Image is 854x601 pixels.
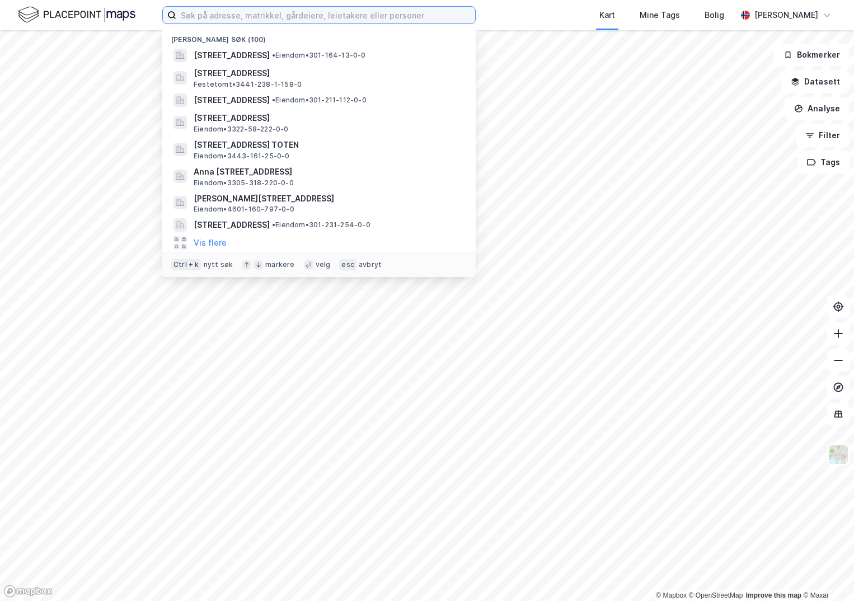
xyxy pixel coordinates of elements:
div: nytt søk [204,260,233,269]
button: Datasett [781,71,850,93]
div: Mine Tags [640,8,680,22]
div: velg [316,260,331,269]
div: avbryt [359,260,382,269]
span: Eiendom • 301-231-254-0-0 [272,220,370,229]
span: [STREET_ADDRESS] [194,218,270,232]
button: Tags [797,151,850,173]
span: Eiendom • 3443-161-25-0-0 [194,152,290,161]
input: Søk på adresse, matrikkel, gårdeiere, leietakere eller personer [176,7,475,24]
span: • [272,51,275,59]
span: • [272,96,275,104]
span: Festetomt • 3441-238-1-158-0 [194,80,302,89]
span: Eiendom • 301-211-112-0-0 [272,96,367,105]
iframe: Chat Widget [798,547,854,601]
span: Eiendom • 3322-58-222-0-0 [194,125,289,134]
span: [PERSON_NAME][STREET_ADDRESS] [194,192,462,205]
span: Eiendom • 4601-160-797-0-0 [194,205,294,214]
span: • [272,220,275,229]
span: [STREET_ADDRESS] [194,67,462,80]
button: Analyse [785,97,850,120]
a: Improve this map [746,591,801,599]
div: Bolig [705,8,724,22]
span: Eiendom • 3305-318-220-0-0 [194,179,294,187]
div: [PERSON_NAME] søk (100) [162,26,476,46]
a: Mapbox [656,591,687,599]
div: esc [339,259,356,270]
span: Eiendom • 301-164-13-0-0 [272,51,366,60]
img: Z [828,444,849,465]
div: Kart [599,8,615,22]
a: Mapbox homepage [3,585,53,598]
button: Filter [796,124,850,147]
span: [STREET_ADDRESS] [194,111,462,125]
button: Bokmerker [774,44,850,66]
button: Vis flere [194,236,227,250]
span: [STREET_ADDRESS] TOTEN [194,138,462,152]
span: Anna [STREET_ADDRESS] [194,165,462,179]
img: logo.f888ab2527a4732fd821a326f86c7f29.svg [18,5,135,25]
a: OpenStreetMap [689,591,743,599]
div: markere [265,260,294,269]
span: [STREET_ADDRESS] [194,49,270,62]
div: [PERSON_NAME] [754,8,818,22]
span: [STREET_ADDRESS] [194,93,270,107]
div: Ctrl + k [171,259,201,270]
